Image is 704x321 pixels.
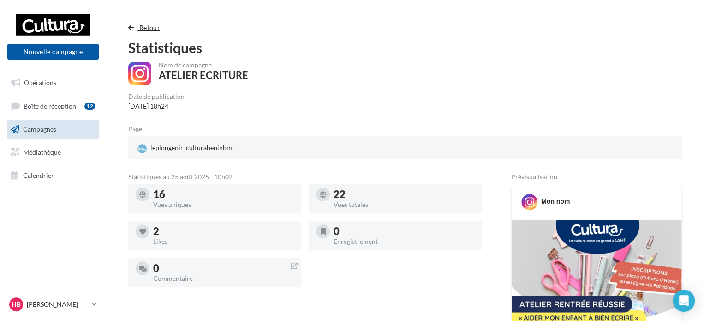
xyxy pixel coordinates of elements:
p: [PERSON_NAME] [27,300,88,309]
div: 22 [334,189,474,200]
a: Médiathèque [6,143,101,162]
span: Boîte de réception [24,102,76,109]
a: Boîte de réception12 [6,96,101,116]
div: 0 [334,226,474,236]
div: Prévisualisation [511,174,682,180]
div: [DATE] 18h24 [128,102,185,111]
div: Commentaire [153,275,294,282]
a: Opérations [6,73,101,92]
span: Calendrier [23,171,54,179]
div: Page [128,126,149,132]
div: Nom de campagne [159,62,248,68]
div: leplongeoir_culturaheninbmt [136,141,236,155]
div: 0 [153,263,294,273]
span: Retour [139,24,160,31]
a: Calendrier [6,166,101,185]
div: Vues totales [334,201,474,208]
div: Open Intercom Messenger [673,290,695,312]
div: Statistiques au 25 août 2025 - 10h02 [128,174,482,180]
span: HB [12,300,21,309]
a: Campagnes [6,120,101,139]
div: Mon nom [541,197,570,206]
a: leplongeoir_culturaheninbmt [136,141,315,155]
div: Date de publication [128,93,185,100]
div: 12 [84,103,95,110]
button: Nouvelle campagne [7,44,99,60]
div: 16 [153,189,294,200]
div: Statistiques [128,41,682,55]
div: ATELIER ECRITURE [159,70,248,80]
a: HB [PERSON_NAME] [7,296,99,313]
div: Likes [153,238,294,245]
span: Médiathèque [23,148,61,156]
div: Enregistrement [334,238,474,245]
span: Campagnes [23,125,56,133]
div: 2 [153,226,294,236]
span: Opérations [24,79,56,86]
div: Vues uniques [153,201,294,208]
button: Retour [128,22,164,33]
